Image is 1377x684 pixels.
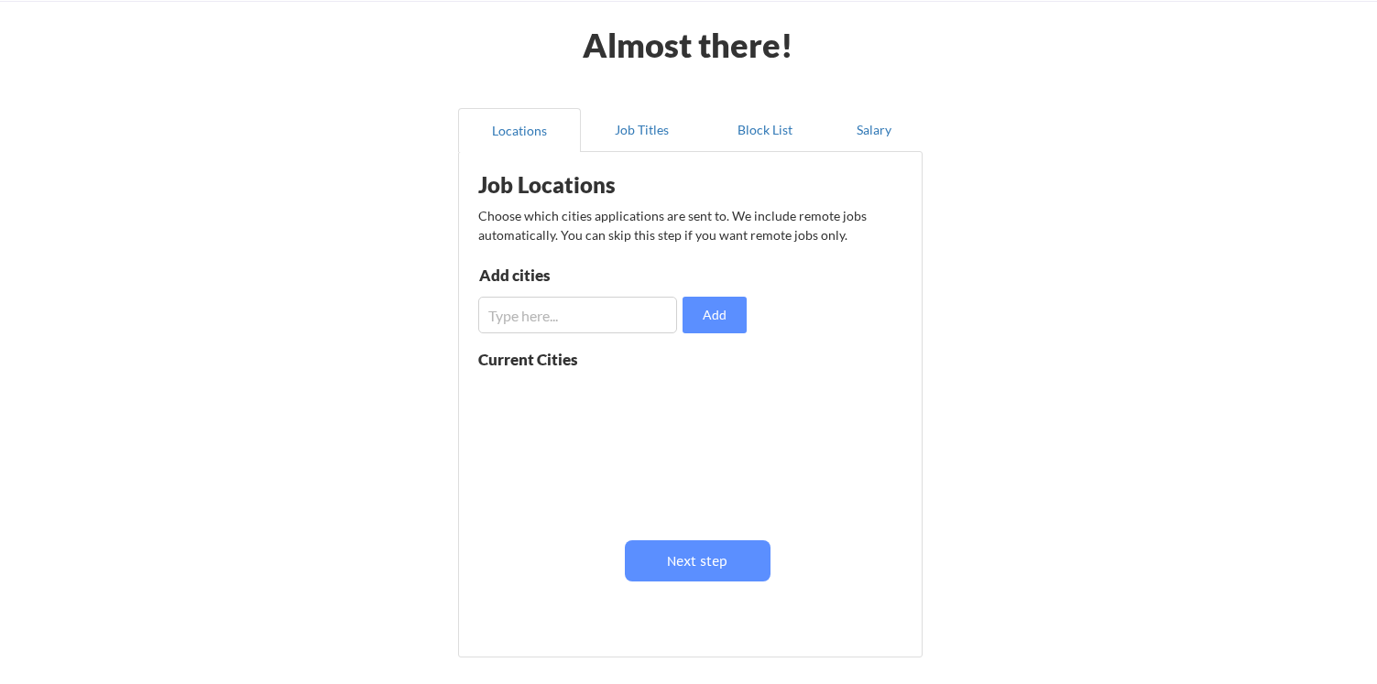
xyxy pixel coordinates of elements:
button: Next step [625,540,770,581]
button: Locations [458,108,581,152]
div: Almost there! [560,28,815,61]
div: Job Locations [478,174,709,196]
input: Type here... [478,297,677,333]
button: Salary [826,108,923,152]
div: Choose which cities applications are sent to. We include remote jobs automatically. You can skip ... [478,206,900,244]
div: Add cities [479,267,669,283]
button: Job Titles [581,108,704,152]
div: Current Cities [478,352,617,367]
button: Add [683,297,747,333]
button: Block List [704,108,826,152]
